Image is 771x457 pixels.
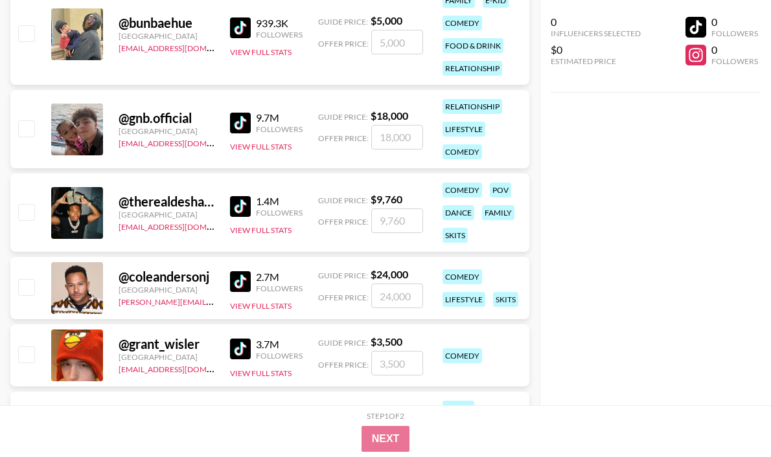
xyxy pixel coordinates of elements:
div: @ grant_wisler [119,336,214,352]
input: 3,500 [371,351,423,375]
div: $0 [551,43,641,56]
iframe: Drift Widget Chat Controller [706,392,755,441]
div: 1.4M [256,195,303,208]
a: [PERSON_NAME][EMAIL_ADDRESS][DOMAIN_NAME] [119,295,310,307]
span: Guide Price: [318,338,368,348]
img: TikTok [230,271,251,292]
img: TikTok [230,17,251,38]
div: dance [443,401,474,416]
button: View Full Stats [230,142,292,151]
strong: $ 5,000 [371,14,402,27]
div: [GEOGRAPHIC_DATA] [119,31,214,41]
div: relationship [443,61,502,76]
button: View Full Stats [230,47,292,57]
strong: $ 24,000 [371,268,408,280]
div: pov [490,183,511,197]
span: Offer Price: [318,217,369,227]
div: Followers [256,208,303,217]
div: [GEOGRAPHIC_DATA] [119,352,214,362]
strong: $ 18,000 [371,109,408,122]
div: relationship [443,99,502,114]
button: View Full Stats [230,368,292,378]
div: skits [493,292,518,307]
div: skits [443,228,468,243]
div: 939.3K [256,17,303,30]
strong: $ 9,760 [371,193,402,205]
button: View Full Stats [230,225,292,235]
div: @ coleandersonj [119,269,214,285]
div: 9.7M [256,111,303,124]
span: Guide Price: [318,195,368,205]
div: Followers [256,124,303,134]
span: Offer Price: [318,133,369,143]
div: 2.7M [256,271,303,284]
input: 18,000 [371,125,423,150]
span: Guide Price: [318,17,368,27]
div: family [482,205,514,220]
div: 0 [711,16,758,28]
span: Offer Price: [318,360,369,370]
div: [GEOGRAPHIC_DATA] [119,285,214,295]
div: dance [443,205,474,220]
span: Offer Price: [318,39,369,49]
div: 0 [711,43,758,56]
input: 9,760 [371,208,423,233]
strong: $ 3,500 [371,335,402,348]
div: comedy [443,269,482,284]
div: lifestyle [443,122,485,137]
a: [EMAIL_ADDRESS][DOMAIN_NAME] [119,41,249,53]
img: TikTok [230,196,251,217]
img: TikTok [230,339,251,359]
div: [GEOGRAPHIC_DATA] [119,126,214,136]
a: [EMAIL_ADDRESS][DOMAIN_NAME] [119,362,249,374]
div: @ bunbaehue [119,15,214,31]
div: Estimated Price [551,56,641,66]
span: Guide Price: [318,112,368,122]
button: View Full Stats [230,301,292,311]
div: lifestyle [443,292,485,307]
div: comedy [443,144,482,159]
span: Offer Price: [318,293,369,302]
div: Followers [711,28,758,38]
div: Followers [256,351,303,361]
div: Step 1 of 2 [367,411,404,421]
div: 0 [551,16,641,28]
div: [GEOGRAPHIC_DATA] [119,210,214,219]
div: Followers [256,30,303,39]
div: comedy [443,16,482,30]
div: comedy [443,183,482,197]
input: 24,000 [371,284,423,308]
button: Next [362,426,410,452]
div: food & drink [443,38,503,53]
div: Followers [711,56,758,66]
a: [EMAIL_ADDRESS][DOMAIN_NAME] [119,136,249,148]
div: @ therealdeshaefrost [119,194,214,210]
img: TikTok [230,113,251,133]
div: Followers [256,284,303,293]
span: Guide Price: [318,271,368,280]
a: [EMAIL_ADDRESS][DOMAIN_NAME] [119,219,249,232]
div: @ gnb.official [119,110,214,126]
div: Influencers Selected [551,28,641,38]
input: 5,000 [371,30,423,54]
div: comedy [443,348,482,363]
div: 3.7M [256,338,303,351]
